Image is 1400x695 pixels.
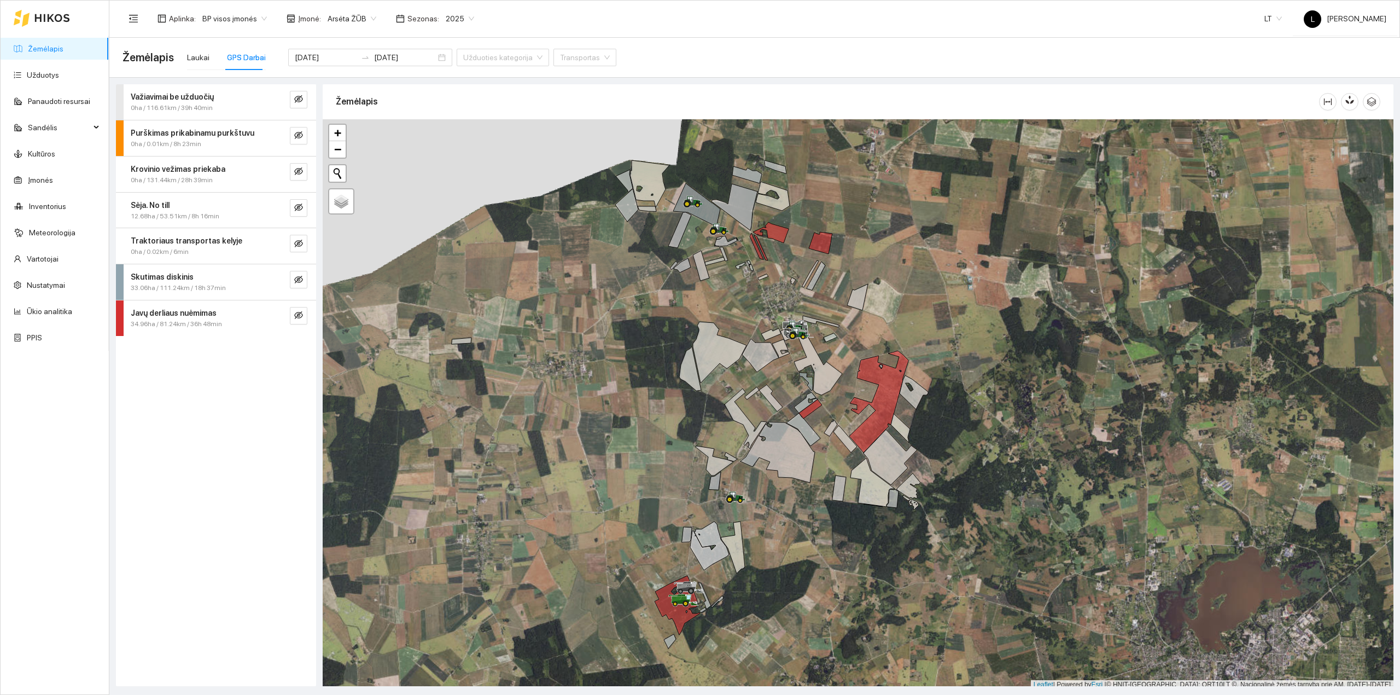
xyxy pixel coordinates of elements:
[27,333,42,342] a: PPIS
[131,283,226,293] span: 33.06ha / 111.24km / 18h 37min
[131,165,225,173] strong: Krovinio vežimas priekaba
[294,131,303,141] span: eye-invisible
[29,202,66,211] a: Inventorius
[131,103,213,113] span: 0ha / 116.61km / 39h 40min
[407,13,439,25] span: Sezonas :
[290,199,307,217] button: eye-invisible
[131,211,219,222] span: 12.68ha / 53.51km / 8h 16min
[131,139,201,149] span: 0ha / 0.01km / 8h 23min
[122,8,144,30] button: menu-fold
[187,51,209,63] div: Laukai
[27,281,65,289] a: Nustatymai
[1319,93,1337,111] button: column-width
[27,254,59,263] a: Vartotojai
[295,51,357,63] input: Pradžios data
[169,13,196,25] span: Aplinka :
[294,239,303,250] span: eye-invisible
[1264,10,1282,27] span: LT
[1031,680,1393,690] div: | Powered by © HNIT-[GEOGRAPHIC_DATA]; ORT10LT ©, Nacionalinė žemės tarnyba prie AM, [DATE]-[DATE]
[29,228,75,237] a: Meteorologija
[131,129,254,137] strong: Purškimas prikabinamu purkštuvu
[298,13,321,25] span: Įmonė :
[28,117,90,138] span: Sandėlis
[329,141,346,158] a: Zoom out
[28,97,90,106] a: Panaudoti resursai
[27,71,59,79] a: Užduotys
[290,127,307,144] button: eye-invisible
[131,247,189,257] span: 0ha / 0.02km / 6min
[129,14,138,24] span: menu-fold
[1311,10,1315,28] span: L
[131,273,194,281] strong: Skutimas diskinis
[329,165,346,182] button: Initiate a new search
[329,125,346,141] a: Zoom in
[290,307,307,325] button: eye-invisible
[1105,681,1106,688] span: |
[290,235,307,252] button: eye-invisible
[28,44,63,53] a: Žemėlapis
[131,92,214,101] strong: Važiavimai be užduočių
[334,126,341,140] span: +
[157,14,166,23] span: layout
[116,120,316,156] div: Purškimas prikabinamu purkštuvu0ha / 0.01km / 8h 23mineye-invisible
[131,319,222,329] span: 34.96ha / 81.24km / 36h 48min
[131,236,242,245] strong: Traktoriaus transportas kelyje
[336,86,1319,117] div: Žemėlapis
[28,176,53,184] a: Įmonės
[116,157,316,192] div: Krovinio vežimas priekaba0ha / 131.44km / 28h 39mineye-invisible
[328,10,376,27] span: Arsėta ŽŪB
[294,275,303,286] span: eye-invisible
[446,10,474,27] span: 2025
[290,91,307,108] button: eye-invisible
[122,49,174,66] span: Žemėlapis
[294,95,303,105] span: eye-invisible
[294,167,303,177] span: eye-invisible
[227,51,266,63] div: GPS Darbai
[27,307,72,316] a: Ūkio analitika
[334,142,341,156] span: −
[374,51,436,63] input: Pabaigos data
[116,84,316,120] div: Važiavimai be užduočių0ha / 116.61km / 39h 40mineye-invisible
[290,163,307,181] button: eye-invisible
[131,175,213,186] span: 0ha / 131.44km / 28h 39min
[131,309,217,317] strong: Javų derliaus nuėmimas
[116,264,316,300] div: Skutimas diskinis33.06ha / 111.24km / 18h 37mineye-invisible
[1320,97,1336,106] span: column-width
[1034,681,1053,688] a: Leaflet
[116,228,316,264] div: Traktoriaus transportas kelyje0ha / 0.02km / 6mineye-invisible
[1092,681,1103,688] a: Esri
[361,53,370,62] span: to
[329,189,353,213] a: Layers
[287,14,295,23] span: shop
[28,149,55,158] a: Kultūros
[294,311,303,321] span: eye-invisible
[294,203,303,213] span: eye-invisible
[202,10,267,27] span: BP visos įmonės
[361,53,370,62] span: swap-right
[116,193,316,228] div: Sėja. No till12.68ha / 53.51km / 8h 16mineye-invisible
[131,201,170,210] strong: Sėja. No till
[116,300,316,336] div: Javų derliaus nuėmimas34.96ha / 81.24km / 36h 48mineye-invisible
[396,14,405,23] span: calendar
[1304,14,1386,23] span: [PERSON_NAME]
[290,271,307,288] button: eye-invisible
